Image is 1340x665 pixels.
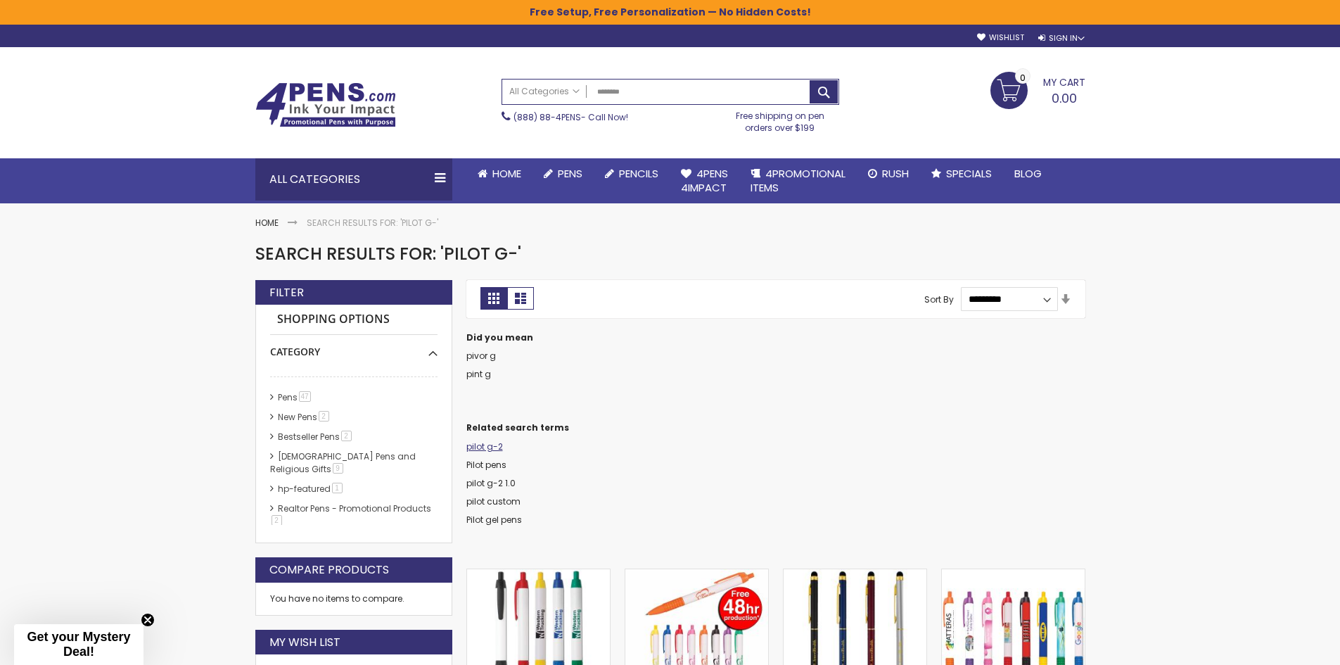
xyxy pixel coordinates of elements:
[274,391,316,403] a: Pens47
[619,166,658,181] span: Pencils
[784,569,926,581] a: Meryl G Stylus Pen
[466,477,516,489] a: pilot g-2 1.0
[270,502,431,527] a: Realtor Pens - Promotional Products2
[920,158,1003,189] a: Specials
[857,158,920,189] a: Rush
[14,624,143,665] div: Get your Mystery Deal!Close teaser
[492,166,521,181] span: Home
[751,166,846,195] span: 4PROMOTIONAL ITEMS
[466,495,521,507] a: pilot custom
[466,368,491,380] a: pint g
[466,514,522,526] a: Pilot gel pens
[270,450,416,475] a: [DEMOGRAPHIC_DATA] Pens and Religious Gifts9
[946,166,992,181] span: Specials
[274,411,334,423] a: New Pens2
[739,158,857,204] a: 4PROMOTIONALITEMS
[333,463,343,474] span: 9
[532,158,594,189] a: Pens
[882,166,909,181] span: Rush
[255,583,452,616] div: You have no items to compare.
[466,422,1085,433] dt: Related search terms
[270,335,438,359] div: Category
[27,630,130,659] span: Get your Mystery Deal!
[299,391,311,402] span: 47
[141,613,155,627] button: Close teaser
[274,483,347,495] a: hp-featured1
[272,515,282,526] span: 2
[558,166,582,181] span: Pens
[509,86,580,97] span: All Categories
[269,285,304,300] strong: Filter
[274,431,357,443] a: Bestseller Pens2
[332,483,343,493] span: 1
[990,72,1085,107] a: 0.00 0
[721,105,839,133] div: Free shipping on pen orders over $199
[513,111,581,123] a: (888) 88-4PENS
[977,32,1024,43] a: Wishlist
[255,158,452,201] div: All Categories
[670,158,739,204] a: 4Pens4impact
[513,111,628,123] span: - Call Now!
[924,293,954,305] label: Sort By
[1038,33,1085,44] div: Sign In
[269,635,340,650] strong: My Wish List
[466,350,496,362] a: pivor g
[255,217,279,229] a: Home
[467,569,610,581] a: Monarch-G Grip Wide Click Ballpoint Pen - White Body
[942,569,1085,581] a: Monarch-G Grip Ballpoint Wide Body Pen - Full Color Imprint
[1014,166,1042,181] span: Blog
[270,305,438,335] strong: Shopping Options
[466,158,532,189] a: Home
[307,217,438,229] strong: Search results for: 'PILOT G-'
[625,569,768,581] a: Monarch-G Grip Wide Click Ballpoint White Body Barrel Pen - 48-Hr Production
[466,332,1085,343] dt: Did you mean
[1052,89,1077,107] span: 0.00
[341,431,352,441] span: 2
[480,287,507,310] strong: Grid
[681,166,728,195] span: 4Pens 4impact
[1020,71,1026,84] span: 0
[255,242,521,265] span: Search results for: 'PILOT G-'
[269,562,389,578] strong: Compare Products
[255,82,396,127] img: 4Pens Custom Pens and Promotional Products
[466,441,503,452] a: pilot g-2
[319,411,329,422] span: 2
[1003,158,1053,189] a: Blog
[502,80,587,103] a: All Categories
[466,459,506,471] a: Pilot pens
[594,158,670,189] a: Pencils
